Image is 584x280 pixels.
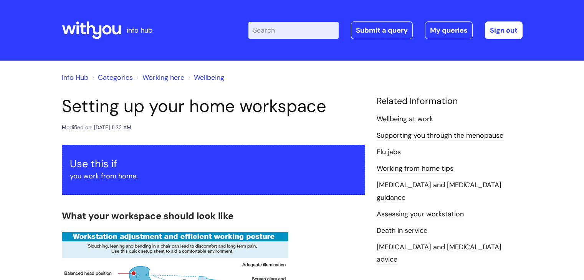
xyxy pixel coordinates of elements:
[62,73,88,82] a: Info Hub
[485,21,523,39] a: Sign out
[377,209,464,219] a: Assessing your workstation
[377,114,433,124] a: Wellbeing at work
[98,73,133,82] a: Categories
[425,21,473,39] a: My queries
[377,96,523,107] h4: Related Information
[248,21,523,39] div: | -
[377,164,453,174] a: Working from home tips
[142,73,184,82] a: Working here
[135,71,184,84] li: Working here
[351,21,413,39] a: Submit a query
[377,147,401,157] a: Flu jabs
[62,123,131,132] div: Modified on: [DATE] 11:32 AM
[62,210,233,222] span: What your workspace should look like
[194,73,224,82] a: Wellbeing
[377,180,501,203] a: [MEDICAL_DATA] and [MEDICAL_DATA] guidance
[248,22,339,39] input: Search
[70,158,357,170] h3: Use this if
[70,170,357,182] p: you work from home.
[377,131,503,141] a: Supporting you through the menopause
[377,242,501,265] a: [MEDICAL_DATA] and [MEDICAL_DATA] advice
[186,71,224,84] li: Wellbeing
[62,96,365,117] h1: Setting up your home workspace
[377,226,427,236] a: Death in service
[90,71,133,84] li: Solution home
[127,24,152,36] p: info hub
